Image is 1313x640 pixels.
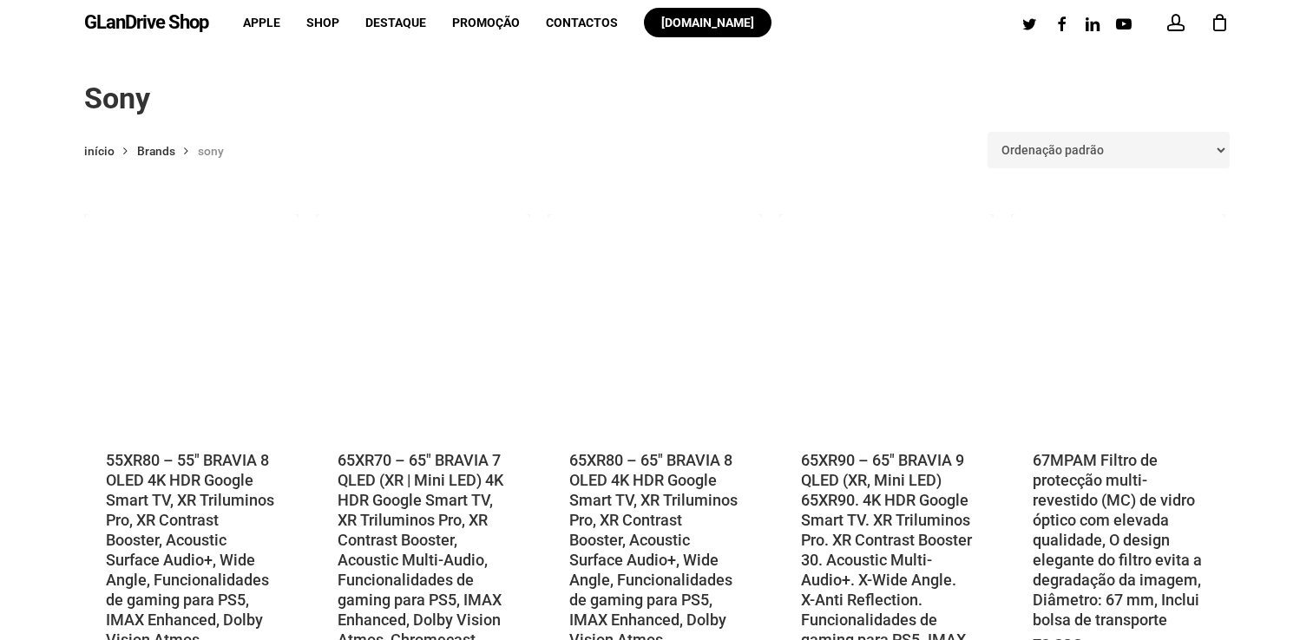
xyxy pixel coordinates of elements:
[365,16,426,29] span: Destaque
[137,144,175,158] span: Brands
[243,16,280,29] a: Apple
[316,214,530,428] img: Placeholder
[1011,214,1225,428] img: Placeholder
[365,16,426,29] a: Destaque
[198,144,224,158] span: Sony
[306,16,339,29] span: Shop
[546,16,618,29] a: Contactos
[548,214,762,428] img: Placeholder
[84,143,115,159] a: Início
[988,132,1230,168] select: Ordem da loja
[84,214,299,428] a: 55XR80 - 55
[243,16,280,29] span: Apple
[1033,450,1204,631] a: 67MPAM Filtro de protecção multi-revestido (MC) de vidro óptico com elevada qualidade, O design e...
[1011,214,1225,428] a: 67MPAM Filtro de protecção multi-revestido (MC) de vidro óptico com elevada qualidade, O design e...
[452,16,520,29] a: Promoção
[779,214,994,428] img: Placeholder
[661,16,754,29] span: [DOMAIN_NAME]
[84,13,208,32] a: GLanDrive Shop
[546,16,618,29] span: Contactos
[316,214,530,428] a: 65XR70 - 65
[644,16,771,29] a: [DOMAIN_NAME]
[779,214,994,428] a: 65XR90 - 65
[306,16,339,29] a: Shop
[452,16,520,29] span: Promoção
[84,214,299,428] img: Placeholder
[548,214,762,428] a: 65XR80 - 65
[84,80,1230,116] h1: Sony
